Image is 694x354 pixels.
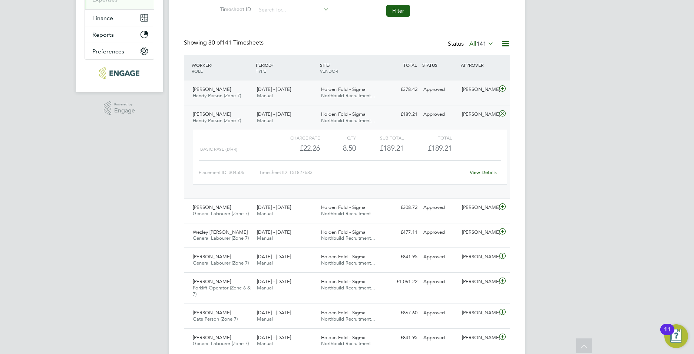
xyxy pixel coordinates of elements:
button: Open Resource Center, 11 new notifications [664,324,688,348]
div: Approved [420,276,459,288]
a: Go to home page [85,67,154,79]
span: Wezley [PERSON_NAME] [193,229,248,235]
span: 141 Timesheets [208,39,264,46]
span: Manual [257,210,273,217]
div: £378.42 [382,83,420,96]
span: Manual [257,235,273,241]
div: £308.72 [382,201,420,214]
div: £189.21 [382,108,420,121]
span: [DATE] - [DATE] [257,253,291,260]
span: Holden Fold - Sigma [321,334,366,341]
img: northbuildrecruit-logo-retina.png [99,67,139,79]
div: SITE [318,58,382,78]
div: [PERSON_NAME] [459,276,498,288]
span: Preferences [92,48,124,55]
a: Powered byEngage [104,101,135,115]
div: £22.26 [272,142,320,154]
span: [DATE] - [DATE] [257,334,291,341]
div: 8.50 [320,142,356,154]
div: [PERSON_NAME] [459,226,498,239]
div: PERIOD [254,58,318,78]
span: 141 [476,40,486,47]
div: [PERSON_NAME] [459,83,498,96]
span: [DATE] - [DATE] [257,204,291,210]
span: Holden Fold - Sigma [321,86,366,92]
div: QTY [320,133,356,142]
span: [DATE] - [DATE] [257,278,291,285]
div: [PERSON_NAME] [459,108,498,121]
span: Powered by [114,101,135,108]
span: Northbuild Recruitment… [321,340,376,347]
div: Sub Total [356,133,404,142]
span: [PERSON_NAME] [193,111,231,117]
div: 11 [664,330,671,339]
span: Manual [257,117,273,124]
button: Finance [85,10,154,26]
span: [DATE] - [DATE] [257,309,291,316]
span: Manual [257,340,273,347]
div: Approved [420,83,459,96]
div: STATUS [420,58,459,72]
span: General Labourer (Zone 7) [193,235,249,241]
div: Charge rate [272,133,320,142]
span: [PERSON_NAME] [193,278,231,285]
div: [PERSON_NAME] [459,251,498,263]
span: Northbuild Recruitment… [321,117,376,124]
span: Northbuild Recruitment… [321,316,376,322]
span: Holden Fold - Sigma [321,229,366,235]
span: [PERSON_NAME] [193,334,231,341]
span: Finance [92,14,113,22]
span: / [272,62,273,68]
div: Total [404,133,452,142]
span: [DATE] - [DATE] [257,111,291,117]
button: Preferences [85,43,154,59]
div: £1,061.22 [382,276,420,288]
div: £477.11 [382,226,420,239]
span: TYPE [256,68,266,74]
span: Manual [257,285,273,291]
span: [DATE] - [DATE] [257,86,291,92]
span: BASIC PAYE (£/HR) [200,147,237,152]
span: / [329,62,330,68]
div: Approved [420,108,459,121]
span: Northbuild Recruitment… [321,235,376,241]
span: Handy Person (Zone 7) [193,117,241,124]
span: General Labourer (Zone 7) [193,340,249,347]
span: [PERSON_NAME] [193,204,231,210]
div: [PERSON_NAME] [459,307,498,319]
span: [PERSON_NAME] [193,253,231,260]
span: General Labourer (Zone 7) [193,210,249,217]
span: / [211,62,212,68]
span: Gate Person (Zone 7) [193,316,238,322]
button: Reports [85,26,154,43]
div: Approved [420,251,459,263]
div: Placement ID: 304506 [199,167,259,178]
span: Manual [257,260,273,266]
div: Timesheet ID: TS1827683 [259,167,465,178]
div: Approved [420,226,459,239]
div: £189.21 [356,142,404,154]
button: Filter [386,5,410,17]
span: VENDOR [320,68,338,74]
span: Forklift Operator (Zone 6 & 7) [193,285,251,297]
div: [PERSON_NAME] [459,201,498,214]
label: All [469,40,494,47]
span: Engage [114,108,135,114]
div: Status [448,39,495,49]
div: Approved [420,201,459,214]
input: Search for... [256,5,329,15]
div: £841.95 [382,332,420,344]
div: WORKER [190,58,254,78]
span: TOTAL [403,62,417,68]
div: Showing [184,39,265,47]
span: Northbuild Recruitment… [321,92,376,99]
span: Holden Fold - Sigma [321,309,366,316]
div: £841.95 [382,251,420,263]
span: Manual [257,316,273,322]
div: £867.60 [382,307,420,319]
span: Holden Fold - Sigma [321,253,366,260]
a: View Details [470,169,497,176]
span: Reports [92,31,114,38]
span: General Labourer (Zone 7) [193,260,249,266]
span: [PERSON_NAME] [193,86,231,92]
